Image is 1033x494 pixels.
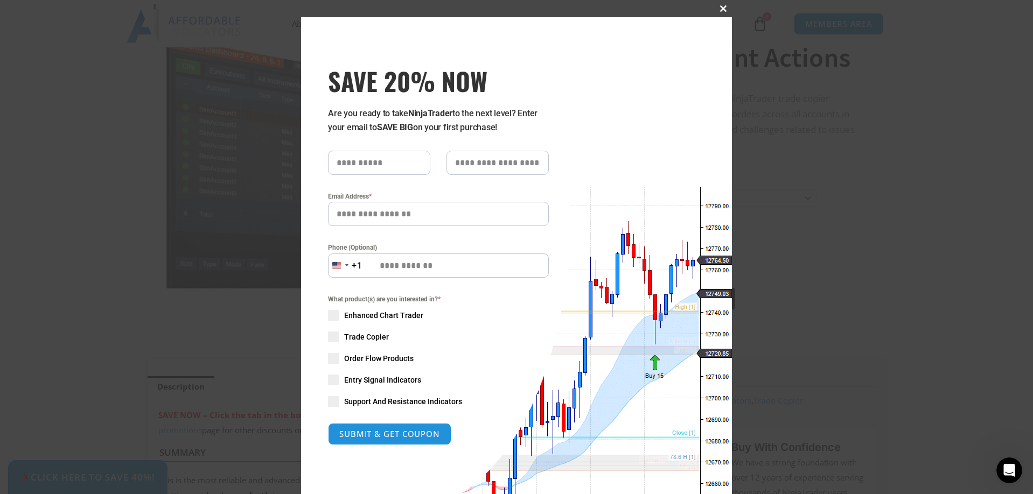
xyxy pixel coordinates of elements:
div: +1 [352,259,362,273]
button: SUBMIT & GET COUPON [328,423,451,445]
span: Order Flow Products [344,353,414,364]
span: Entry Signal Indicators [344,375,421,385]
label: Phone (Optional) [328,242,549,253]
label: Trade Copier [328,331,549,342]
span: Support And Resistance Indicators [344,396,462,407]
span: Trade Copier [344,331,389,342]
span: Enhanced Chart Trader [344,310,423,321]
span: SAVE 20% NOW [328,66,549,96]
label: Entry Signal Indicators [328,375,549,385]
label: Enhanced Chart Trader [328,310,549,321]
label: Email Address [328,191,549,202]
button: Selected country [328,253,362,278]
strong: NinjaTrader [408,108,452,118]
iframe: Intercom live chat [996,457,1022,483]
p: Are you ready to take to the next level? Enter your email to on your first purchase! [328,107,549,135]
strong: SAVE BIG [377,122,413,132]
span: What product(s) are you interested in? [328,294,549,305]
label: Support And Resistance Indicators [328,396,549,407]
label: Order Flow Products [328,353,549,364]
